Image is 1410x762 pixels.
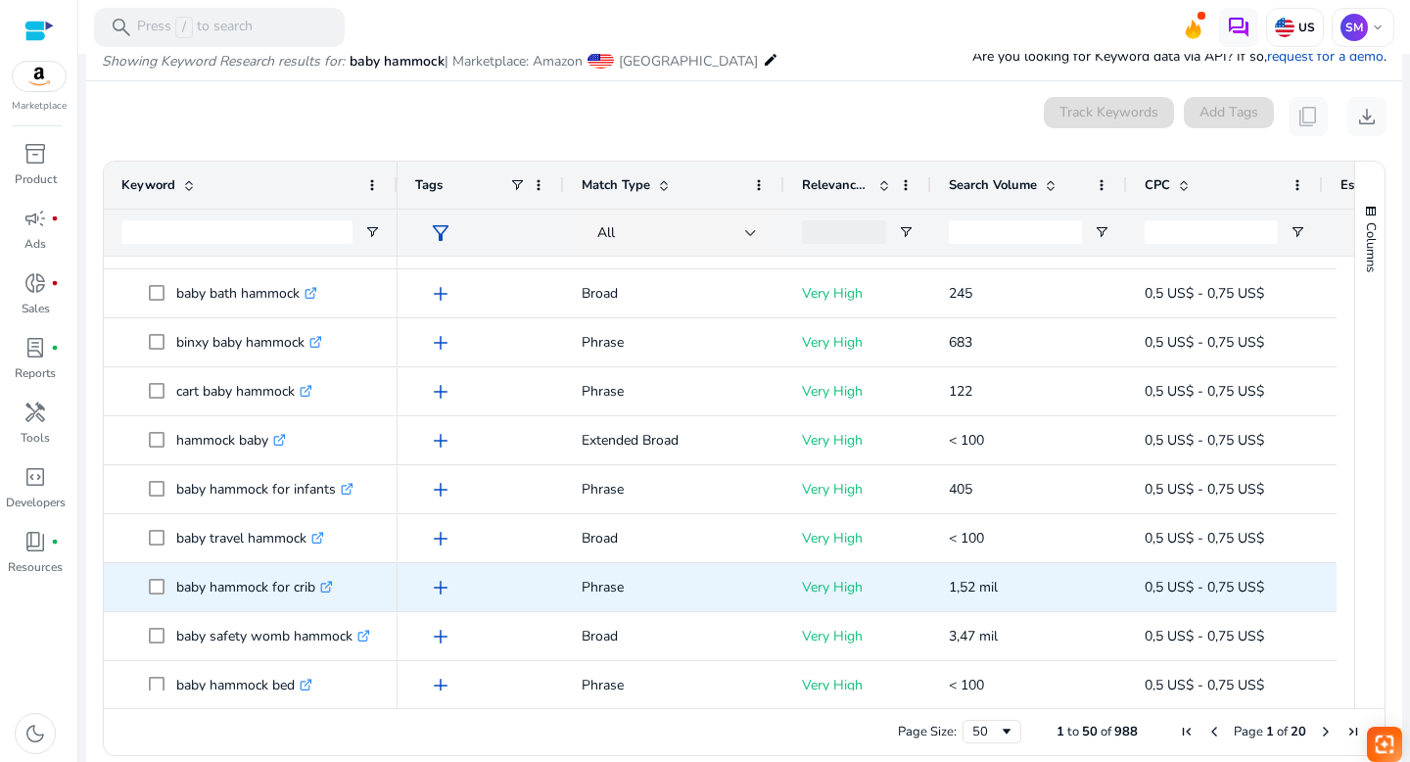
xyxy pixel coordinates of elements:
[445,52,583,71] span: | Marketplace: Amazon
[949,284,972,303] span: 245
[1145,627,1264,645] span: 0,5 US$ - 0,75 US$
[23,271,47,295] span: donut_small
[1145,529,1264,548] span: 0,5 US$ - 0,75 US$
[429,527,452,550] span: add
[949,431,984,450] span: < 100
[582,567,767,607] p: Phrase
[429,282,452,306] span: add
[176,518,324,558] p: baby travel hammock
[582,322,767,362] p: Phrase
[1145,220,1278,244] input: CPC Filter Input
[963,720,1021,743] div: Page Size
[51,279,59,287] span: fiber_manual_record
[1234,723,1263,740] span: Page
[1057,723,1064,740] span: 1
[429,674,452,697] span: add
[13,62,66,91] img: amazon.svg
[1290,224,1305,240] button: Open Filter Menu
[121,176,175,194] span: Keyword
[137,17,253,38] p: Press to search
[1067,723,1079,740] span: to
[176,273,317,313] p: baby bath hammock
[582,469,767,509] p: Phrase
[23,207,47,230] span: campaign
[582,176,650,194] span: Match Type
[802,420,914,460] p: Very High
[51,214,59,222] span: fiber_manual_record
[949,220,1082,244] input: Search Volume Filter Input
[429,233,452,257] span: add
[802,567,914,607] p: Very High
[949,480,972,499] span: 405
[12,99,67,114] p: Marketplace
[763,48,778,71] mat-icon: edit
[176,665,312,705] p: baby hammock bed
[1145,578,1264,596] span: 0,5 US$ - 0,75 US$
[21,429,50,447] p: Tools
[350,52,445,71] span: baby hammock
[1145,333,1264,352] span: 0,5 US$ - 0,75 US$
[429,478,452,501] span: add
[1114,723,1138,740] span: 988
[1362,222,1380,272] span: Columns
[802,322,914,362] p: Very High
[176,616,370,656] p: baby safety womb hammock
[1179,724,1195,739] div: First Page
[582,371,767,411] p: Phrase
[949,333,972,352] span: 683
[1370,20,1386,35] span: keyboard_arrow_down
[898,224,914,240] button: Open Filter Menu
[949,176,1037,194] span: Search Volume
[23,336,47,359] span: lab_profile
[619,52,758,71] span: [GEOGRAPHIC_DATA]
[176,371,312,411] p: cart baby hammock
[582,616,767,656] p: Broad
[24,235,46,253] p: Ads
[429,380,452,404] span: add
[1145,176,1170,194] span: CPC
[1094,224,1109,240] button: Open Filter Menu
[429,221,452,245] span: filter_alt
[15,364,56,382] p: Reports
[1266,723,1274,740] span: 1
[949,676,984,694] span: < 100
[802,371,914,411] p: Very High
[597,223,615,242] span: All
[949,578,998,596] span: 1,52 mil
[429,331,452,355] span: add
[1275,18,1294,37] img: us.svg
[1145,284,1264,303] span: 0,5 US$ - 0,75 US$
[1291,723,1306,740] span: 20
[1355,105,1379,128] span: download
[176,322,322,362] p: binxy baby hammock
[1340,14,1368,41] p: SM
[176,567,333,607] p: baby hammock for crib
[972,723,999,740] div: 50
[22,300,50,317] p: Sales
[1145,480,1264,499] span: 0,5 US$ - 0,75 US$
[23,142,47,166] span: inventory_2
[23,401,47,424] span: handyman
[1345,724,1361,739] div: Last Page
[582,273,767,313] p: Broad
[949,529,984,548] span: < 100
[802,176,870,194] span: Relevance Score
[121,220,352,244] input: Keyword Filter Input
[429,625,452,648] span: add
[8,558,63,576] p: Resources
[415,176,443,194] span: Tags
[949,627,998,645] span: 3,47 mil
[1101,723,1111,740] span: of
[6,494,66,511] p: Developers
[1145,676,1264,694] span: 0,5 US$ - 0,75 US$
[582,518,767,558] p: Broad
[102,52,345,71] i: Showing Keyword Research results for:
[23,465,47,489] span: code_blocks
[582,665,767,705] p: Phrase
[802,273,914,313] p: Very High
[1145,382,1264,401] span: 0,5 US$ - 0,75 US$
[364,224,380,240] button: Open Filter Menu
[802,665,914,705] p: Very High
[1206,724,1222,739] div: Previous Page
[51,344,59,352] span: fiber_manual_record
